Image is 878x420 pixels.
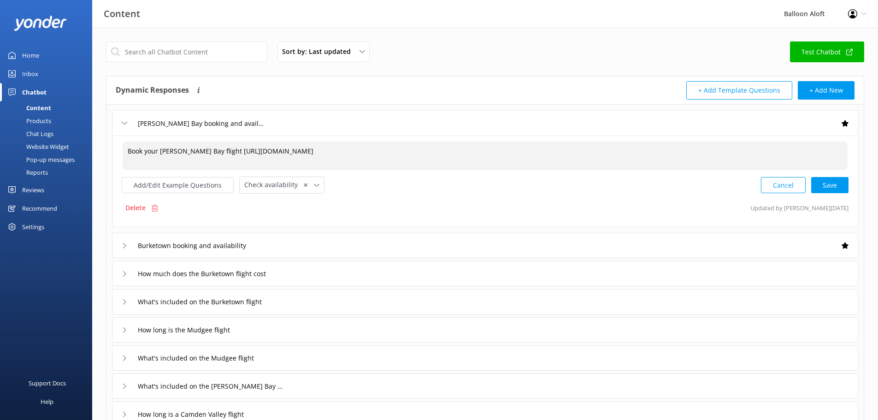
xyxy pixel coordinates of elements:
[798,81,854,100] button: + Add New
[6,153,75,166] div: Pop-up messages
[244,180,303,190] span: Check availability
[116,81,189,100] h4: Dynamic Responses
[6,114,92,127] a: Products
[6,114,51,127] div: Products
[22,65,38,83] div: Inbox
[761,177,806,193] button: Cancel
[41,392,53,411] div: Help
[6,101,92,114] a: Content
[750,199,849,217] p: Updated by [PERSON_NAME] [DATE]
[29,374,66,392] div: Support Docs
[6,127,53,140] div: Chat Logs
[811,177,849,193] button: Save
[6,153,92,166] a: Pop-up messages
[22,199,57,218] div: Recommend
[6,140,92,153] a: Website Widget
[303,181,308,189] span: ✕
[123,142,848,170] textarea: Book your [PERSON_NAME] Bay flight [URL][DOMAIN_NAME]
[282,47,356,57] span: Sort by: Last updated
[22,83,47,101] div: Chatbot
[125,203,146,213] p: Delete
[106,41,267,62] input: Search all Chatbot Content
[6,166,92,179] a: Reports
[122,177,234,193] button: Add/Edit Example Questions
[6,140,69,153] div: Website Widget
[790,41,864,62] a: Test Chatbot
[6,101,51,114] div: Content
[104,6,140,21] h3: Content
[22,218,44,236] div: Settings
[22,181,44,199] div: Reviews
[14,16,67,31] img: yonder-white-logo.png
[6,166,48,179] div: Reports
[22,46,39,65] div: Home
[6,127,92,140] a: Chat Logs
[686,81,792,100] button: + Add Template Questions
